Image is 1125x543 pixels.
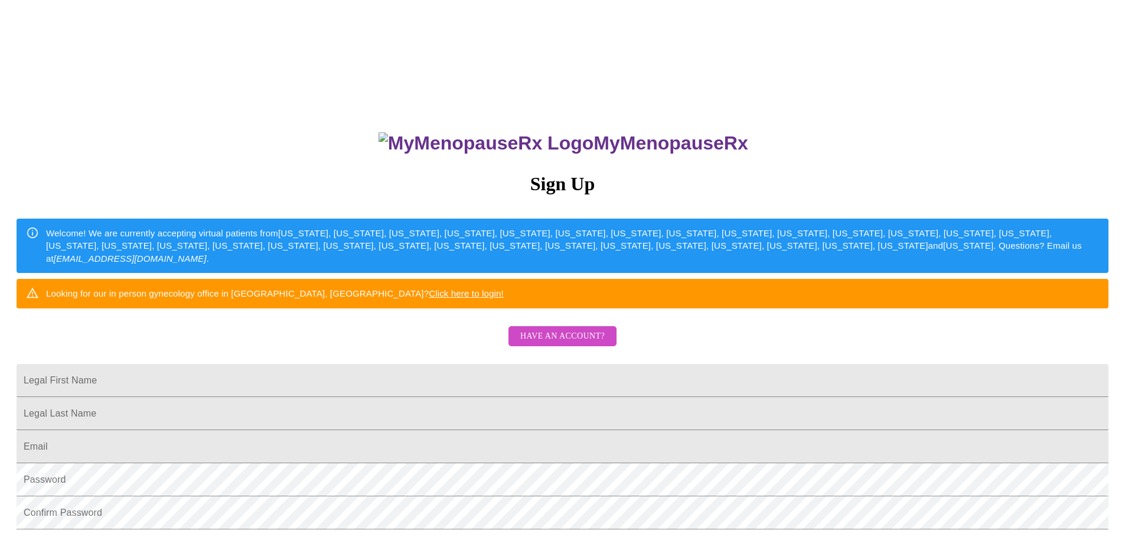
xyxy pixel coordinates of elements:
div: Looking for our in person gynecology office in [GEOGRAPHIC_DATA], [GEOGRAPHIC_DATA]? [46,282,504,304]
h3: MyMenopauseRx [18,132,1109,154]
em: [EMAIL_ADDRESS][DOMAIN_NAME] [54,253,207,264]
h3: Sign Up [17,173,1108,195]
span: Have an account? [520,329,605,344]
a: Click here to login! [429,288,504,298]
a: Have an account? [506,339,619,349]
button: Have an account? [508,326,617,347]
div: Welcome! We are currently accepting virtual patients from [US_STATE], [US_STATE], [US_STATE], [US... [46,222,1099,269]
img: MyMenopauseRx Logo [379,132,594,154]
